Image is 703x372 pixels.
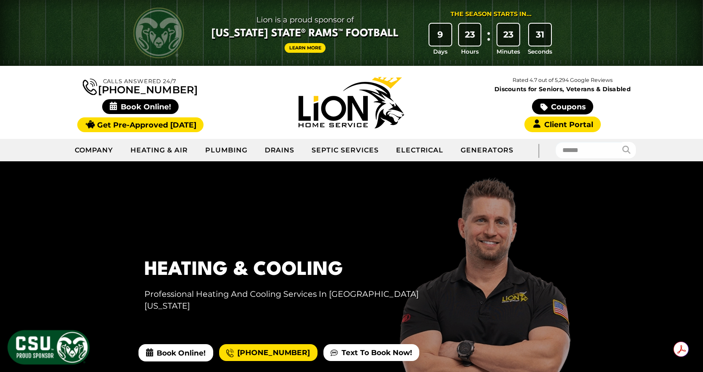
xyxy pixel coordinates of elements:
[429,24,451,46] div: 9
[6,329,91,366] img: CSU Sponsor Badge
[433,47,448,56] span: Days
[497,24,519,46] div: 23
[212,13,399,27] span: Lion is a proud sponsor of
[133,8,184,58] img: CSU Rams logo
[457,76,668,85] p: Rated 4.7 out of 5,294 Google Reviews
[144,256,452,284] h1: Heating & Cooling
[528,47,552,56] span: Seconds
[484,24,493,56] div: :
[451,10,532,19] div: The Season Starts in...
[212,27,399,41] span: [US_STATE] State® Rams™ Football
[219,344,317,361] a: [PHONE_NUMBER]
[256,140,304,161] a: Drains
[529,24,551,46] div: 31
[323,344,419,361] a: Text To Book Now!
[285,43,326,53] a: Learn More
[497,47,520,56] span: Minutes
[388,140,453,161] a: Electrical
[122,140,196,161] a: Heating & Air
[197,140,256,161] a: Plumbing
[303,140,387,161] a: Septic Services
[532,99,593,114] a: Coupons
[459,86,667,92] span: Discounts for Seniors, Veterans & Disabled
[522,139,556,161] div: |
[83,77,198,95] a: [PHONE_NUMBER]
[144,288,452,312] p: Professional Heating And Cooling Services In [GEOGRAPHIC_DATA][US_STATE]
[102,99,179,114] span: Book Online!
[138,344,213,361] span: Book Online!
[524,117,600,132] a: Client Portal
[299,77,404,128] img: Lion Home Service
[66,140,122,161] a: Company
[452,140,522,161] a: Generators
[77,117,204,132] a: Get Pre-Approved [DATE]
[461,47,479,56] span: Hours
[459,24,481,46] div: 23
